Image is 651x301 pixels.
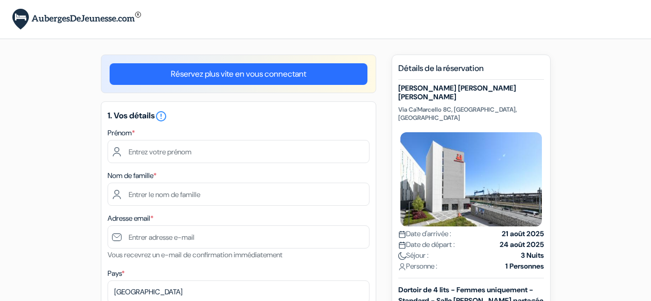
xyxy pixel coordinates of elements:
[398,241,406,249] img: calendar.svg
[110,63,367,85] a: Réservez plus vite en vous connectant
[505,261,544,272] strong: 1 Personnes
[108,183,370,206] input: Entrer le nom de famille
[108,170,156,181] label: Nom de famille
[500,239,544,250] strong: 24 août 2025
[398,239,455,250] span: Date de départ :
[108,110,370,122] h5: 1. Vos détails
[108,225,370,249] input: Entrer adresse e-mail
[398,252,406,260] img: moon.svg
[398,261,437,272] span: Personne :
[108,250,283,259] small: Vous recevrez un e-mail de confirmation immédiatement
[398,263,406,271] img: user_icon.svg
[108,128,135,138] label: Prénom
[502,228,544,239] strong: 21 août 2025
[398,84,544,101] h5: [PERSON_NAME] [PERSON_NAME] [PERSON_NAME]
[398,228,451,239] span: Date d'arrivée :
[12,9,141,30] img: AubergesDeJeunesse.com
[398,63,544,80] h5: Détails de la réservation
[398,231,406,238] img: calendar.svg
[108,140,370,163] input: Entrez votre prénom
[155,110,167,122] i: error_outline
[398,250,429,261] span: Séjour :
[398,105,544,122] p: Via Ca'Marcello 8C, [GEOGRAPHIC_DATA], [GEOGRAPHIC_DATA]
[108,213,153,224] label: Adresse email
[155,110,167,121] a: error_outline
[521,250,544,261] strong: 3 Nuits
[108,268,125,279] label: Pays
